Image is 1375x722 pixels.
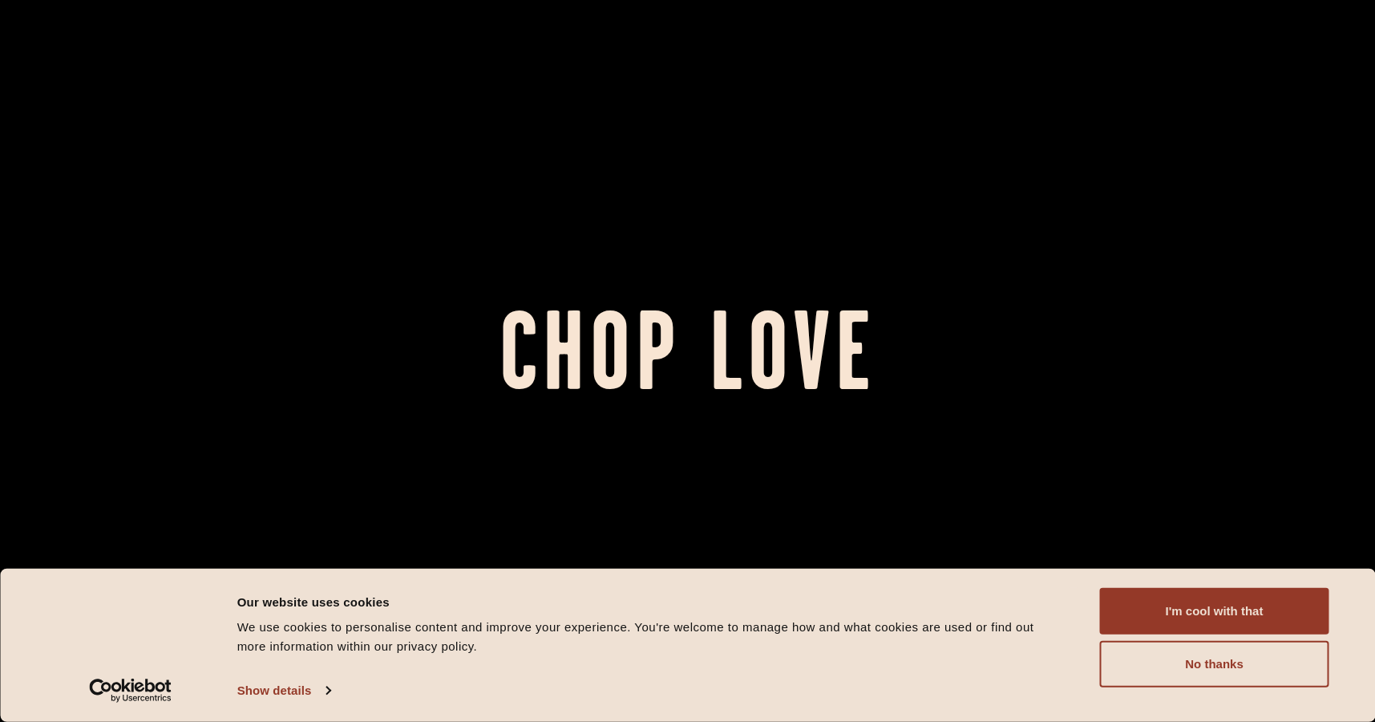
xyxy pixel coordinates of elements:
[1100,588,1329,635] button: I'm cool with that
[237,618,1064,656] div: We use cookies to personalise content and improve your experience. You're welcome to manage how a...
[237,679,330,703] a: Show details
[237,592,1064,611] div: Our website uses cookies
[1100,641,1329,688] button: No thanks
[60,679,200,703] a: Usercentrics Cookiebot - opens in a new window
